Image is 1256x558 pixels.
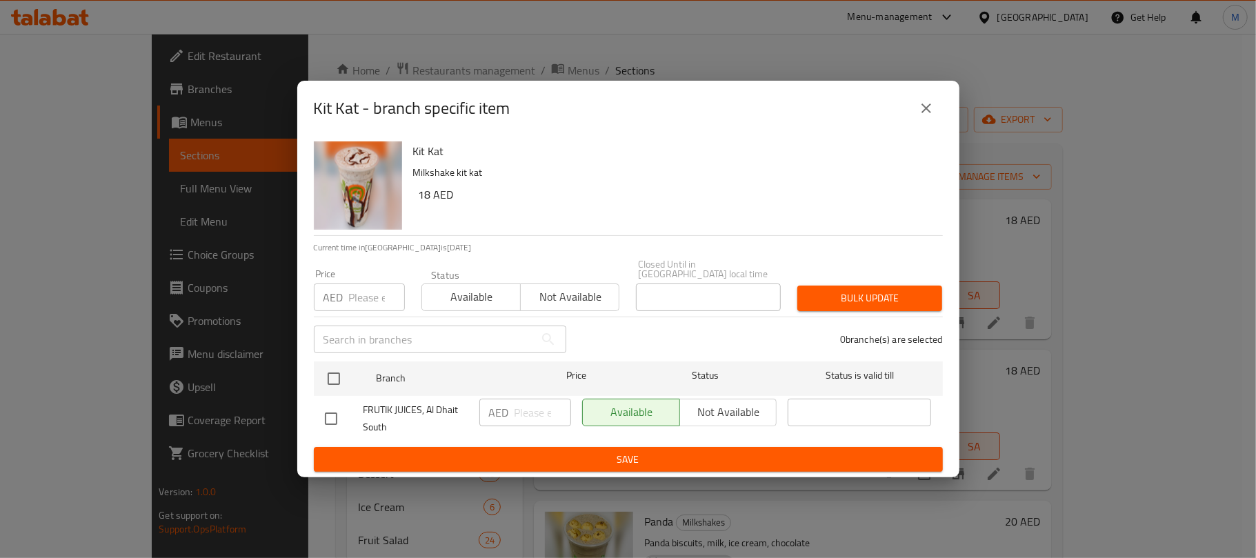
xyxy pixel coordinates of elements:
[788,367,931,384] span: Status is valid till
[530,367,622,384] span: Price
[808,290,931,307] span: Bulk update
[413,164,932,181] p: Milkshake kit kat
[421,283,521,311] button: Available
[325,451,932,468] span: Save
[840,332,943,346] p: 0 branche(s) are selected
[520,283,619,311] button: Not available
[526,287,614,307] span: Not available
[314,326,535,353] input: Search in branches
[633,367,777,384] span: Status
[413,141,932,161] h6: Kit Kat
[349,283,405,311] input: Please enter price
[363,401,468,436] span: FRUTIK JUICES, Al Dhait South
[515,399,571,426] input: Please enter price
[314,97,510,119] h2: Kit Kat - branch specific item
[797,286,942,311] button: Bulk update
[376,370,519,387] span: Branch
[314,141,402,230] img: Kit Kat
[428,287,515,307] span: Available
[489,404,509,421] p: AED
[419,185,932,204] h6: 18 AED
[910,92,943,125] button: close
[314,241,943,254] p: Current time in [GEOGRAPHIC_DATA] is [DATE]
[323,289,343,306] p: AED
[314,447,943,472] button: Save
